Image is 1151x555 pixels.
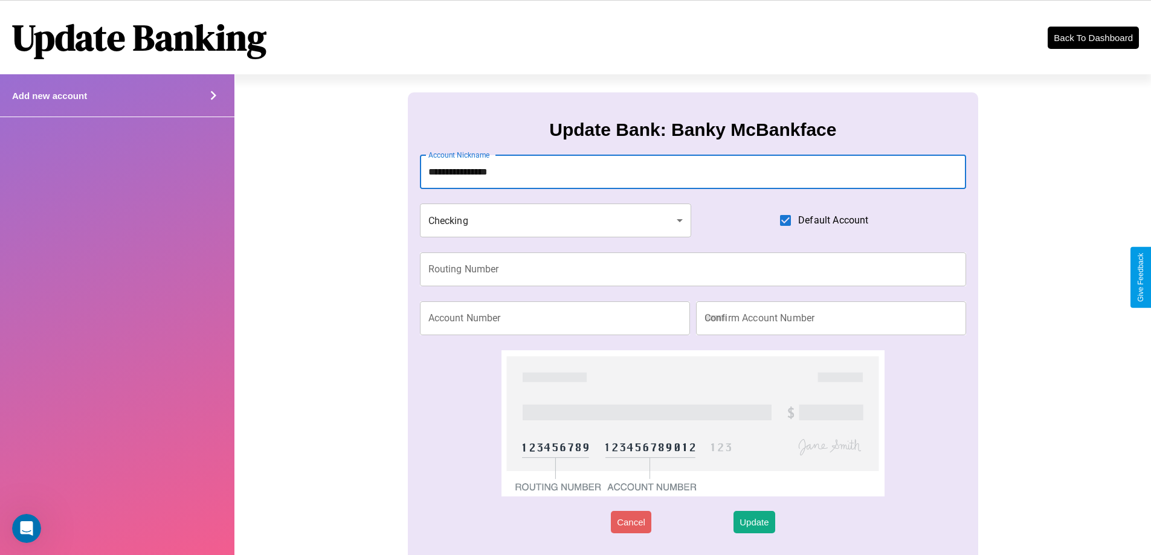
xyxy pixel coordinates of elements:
iframe: Intercom live chat [12,514,41,543]
div: Checking [420,204,692,237]
img: check [501,350,884,496]
button: Cancel [611,511,651,533]
h4: Add new account [12,91,87,101]
h1: Update Banking [12,13,266,62]
span: Default Account [798,213,868,228]
label: Account Nickname [428,150,490,160]
div: Give Feedback [1136,253,1145,302]
h3: Update Bank: Banky McBankface [549,120,836,140]
button: Back To Dashboard [1048,27,1139,49]
button: Update [733,511,775,533]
